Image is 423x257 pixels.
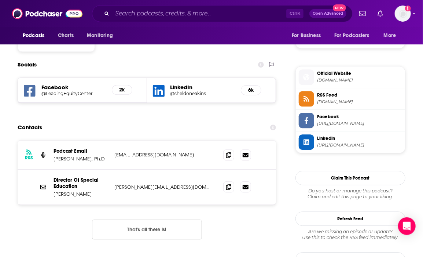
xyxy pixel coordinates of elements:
a: Charts [53,29,78,43]
input: Search podcasts, credits, & more... [112,8,286,19]
img: Podchaser - Follow, Share and Rate Podcasts [12,7,82,21]
p: Director Of Special Education [54,177,108,189]
p: [PERSON_NAME], Ph.D. [54,156,108,162]
button: Nothing here. [92,220,202,239]
span: For Business [292,30,321,41]
span: Linkedin [317,135,402,142]
span: For Podcasters [334,30,369,41]
span: New [333,4,346,11]
button: open menu [330,29,380,43]
span: Facebook [317,113,402,120]
span: Official Website [317,70,402,77]
h5: LinkedIn [170,84,235,91]
button: Claim This Podcast [295,171,405,185]
img: User Profile [395,6,411,22]
div: Are we missing an episode or update? Use this to check the RSS feed immediately. [295,229,405,240]
a: Show notifications dropdown [356,7,369,20]
h5: 6k [247,87,255,93]
span: Charts [58,30,74,41]
h3: RSS [25,155,33,161]
p: [PERSON_NAME][EMAIL_ADDRESS][DOMAIN_NAME] [114,184,211,190]
h2: Contacts [18,120,42,134]
span: leadingequity.libsyn.com [317,99,402,105]
button: open menu [287,29,330,43]
button: open menu [18,29,54,43]
div: Search podcasts, credits, & more... [92,5,353,22]
p: [EMAIL_ADDRESS][DOMAIN_NAME] [114,152,211,158]
div: Claim and edit this page to your liking. [295,188,405,200]
span: https://www.facebook.com/LeadingEquityCenter [317,121,402,126]
span: https://www.linkedin.com/in/sheldoneakins [317,142,402,148]
span: Ctrl K [286,9,304,18]
h5: Facebook [41,84,106,91]
button: open menu [379,29,405,43]
a: Show notifications dropdown [375,7,386,20]
a: Facebook[URL][DOMAIN_NAME] [299,113,402,128]
h5: 2k [118,87,126,93]
div: Open Intercom Messenger [398,217,416,235]
span: More [384,30,396,41]
svg: Add a profile image [405,6,411,11]
button: Refresh Feed [295,211,405,226]
p: [PERSON_NAME] [54,191,108,197]
button: Open AdvancedNew [309,9,346,18]
button: Show profile menu [395,6,411,22]
a: @LeadingEquityCenter [41,91,106,96]
a: Linkedin[URL][DOMAIN_NAME] [299,134,402,150]
span: leadingequitycenter.com [317,77,402,83]
a: @sheldoneakins [170,91,235,96]
span: RSS Feed [317,92,402,98]
span: Logged in as megcassidy [395,6,411,22]
span: Do you host or manage this podcast? [295,188,405,194]
span: Monitoring [87,30,113,41]
a: RSS Feed[DOMAIN_NAME] [299,91,402,106]
button: open menu [82,29,122,43]
a: Official Website[DOMAIN_NAME] [299,69,402,85]
span: Open Advanced [313,12,343,15]
span: Podcasts [23,30,44,41]
p: Podcast Email [54,148,108,154]
h2: Socials [18,58,37,72]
